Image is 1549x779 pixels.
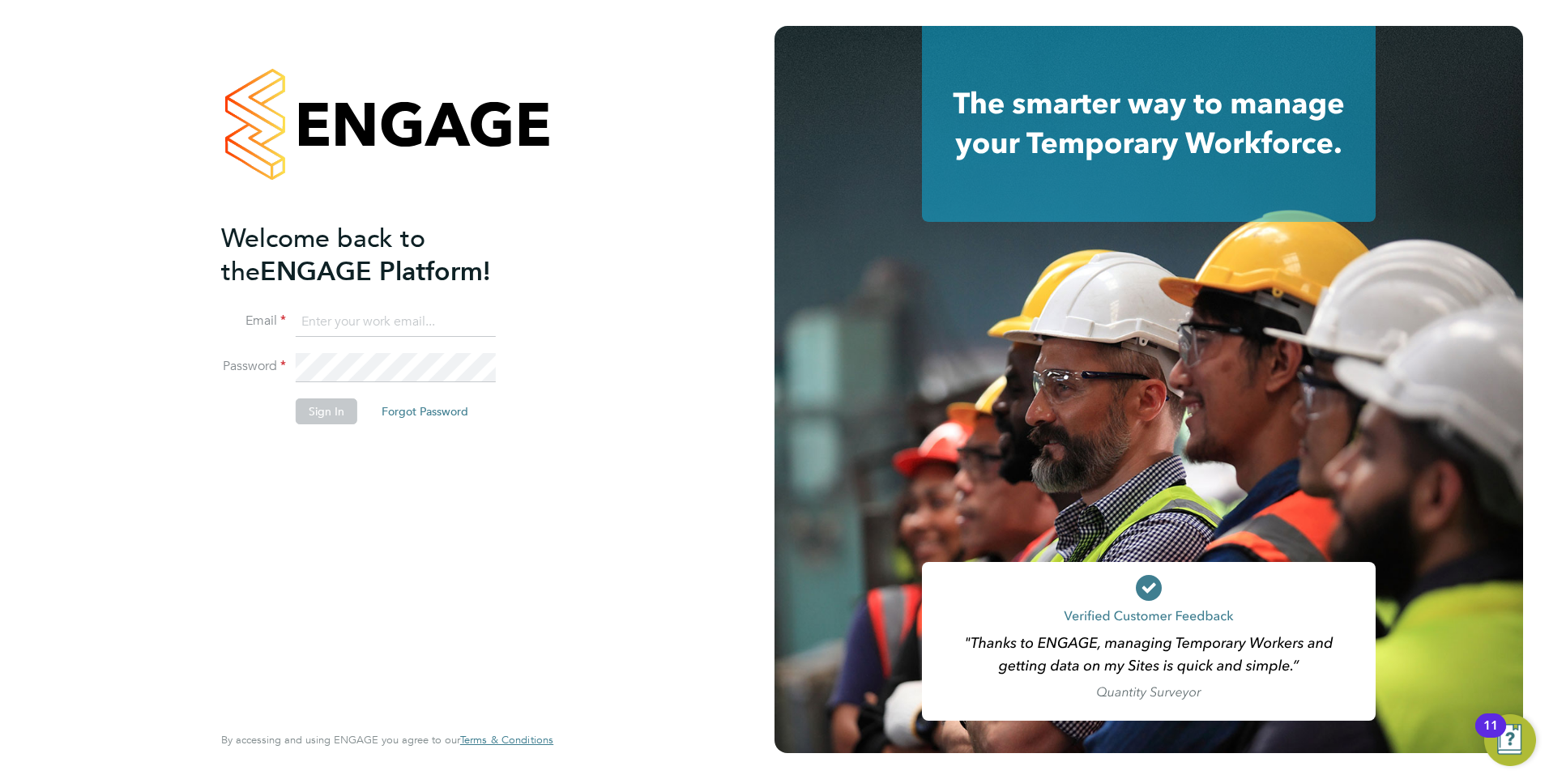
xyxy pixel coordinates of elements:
label: Password [221,358,286,375]
span: Welcome back to the [221,223,425,287]
h2: ENGAGE Platform! [221,222,537,288]
div: 11 [1483,726,1498,747]
input: Enter your work email... [296,308,496,337]
a: Terms & Conditions [460,734,553,747]
label: Email [221,313,286,330]
button: Open Resource Center, 11 new notifications [1484,714,1536,766]
button: Sign In [296,398,357,424]
span: Terms & Conditions [460,733,553,747]
span: By accessing and using ENGAGE you agree to our [221,733,553,747]
button: Forgot Password [369,398,481,424]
